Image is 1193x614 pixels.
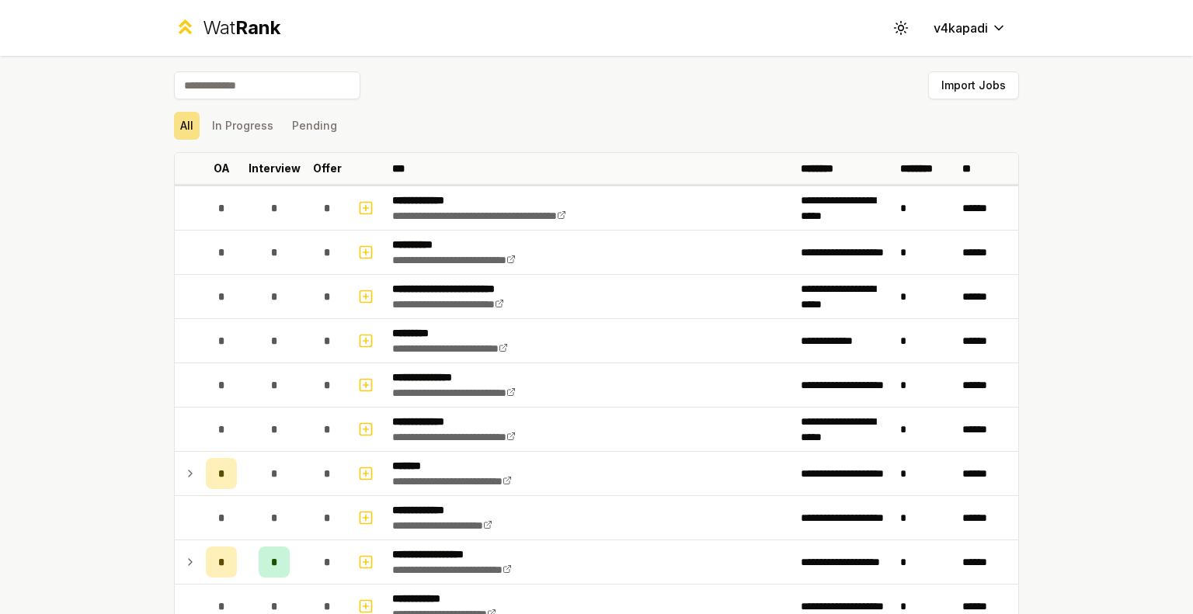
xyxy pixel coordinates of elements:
[928,71,1019,99] button: Import Jobs
[249,161,301,176] p: Interview
[203,16,280,40] div: Wat
[214,161,230,176] p: OA
[286,112,343,140] button: Pending
[235,16,280,39] span: Rank
[313,161,342,176] p: Offer
[934,19,988,37] span: v4kapadi
[921,14,1019,42] button: v4kapadi
[206,112,280,140] button: In Progress
[174,112,200,140] button: All
[174,16,280,40] a: WatRank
